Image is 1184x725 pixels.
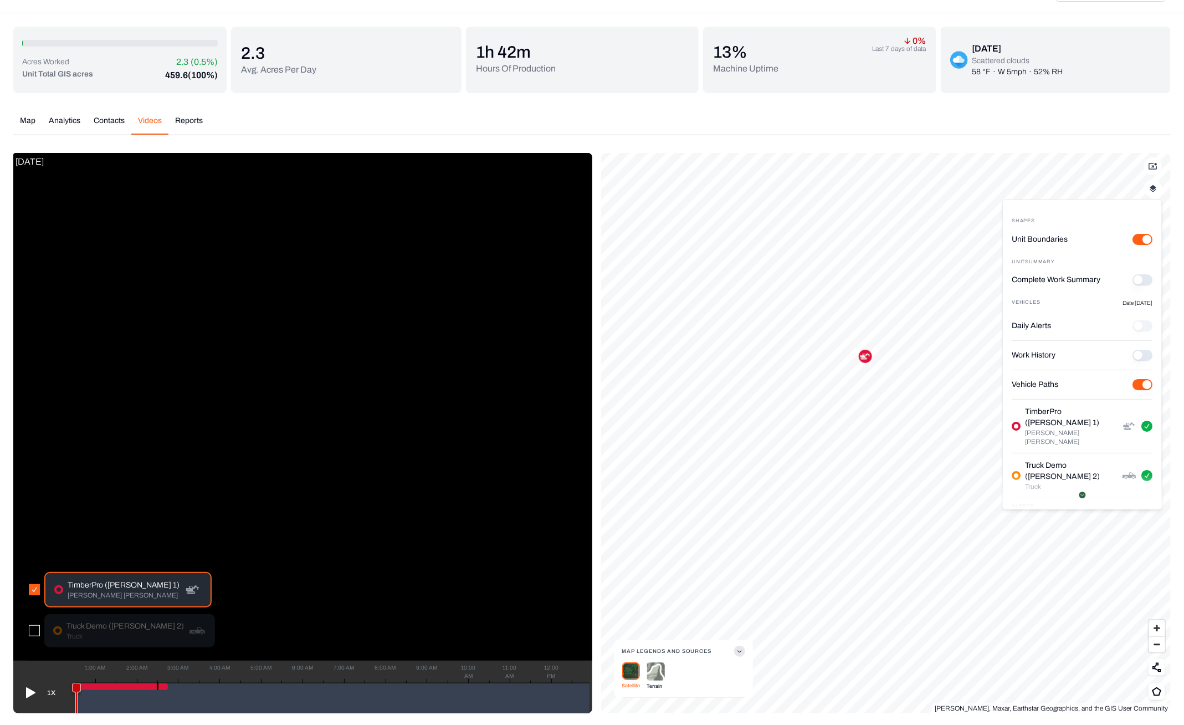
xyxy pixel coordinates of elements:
[622,640,745,662] button: Map Legends And Sources
[42,115,87,135] button: Analytics
[167,663,189,672] div: 3:00 AM
[84,663,106,672] div: 1:00 AM
[972,55,1063,67] p: Scattered clouds
[647,681,665,692] p: Terrain
[904,38,911,44] img: arrow
[375,663,396,672] div: 8:00 AM
[972,67,991,78] p: 58 °F
[1012,299,1041,307] p: Vehicles
[476,42,556,62] p: 1h 42m
[165,69,218,82] p: 459.6 (100%)
[292,663,314,672] div: 6:00 AM
[622,680,640,691] p: Satellite
[1034,67,1063,78] p: 52% RH
[1149,620,1165,636] button: Zoom in
[1150,185,1157,192] img: layerIcon
[1012,234,1068,245] label: Unit Boundaries
[1029,67,1032,78] p: ·
[176,55,188,69] p: 2.3
[499,663,521,680] div: 11:00 AM
[126,663,147,672] div: 2:00 AM
[333,663,355,672] div: 7:00 AM
[1012,320,1052,331] label: Daily Alerts
[22,57,69,68] p: Acres Worked
[416,663,438,672] div: 9:00 AM
[713,42,778,62] p: 13 %
[622,662,640,680] img: satellite-Cr99QJ9J.png
[1012,258,1153,266] div: Unit Summary
[873,44,926,53] p: Last 7 days of data
[1026,460,1122,482] p: Truck Demo ([PERSON_NAME] 2)
[972,42,1063,55] div: [DATE]
[87,115,131,135] button: Contacts
[168,115,209,135] button: Reports
[1012,274,1101,285] label: Complete Work Summary
[458,663,479,680] div: 10:00 AM
[1012,379,1059,390] label: Vehicle Paths
[713,62,778,75] p: Machine Uptime
[1012,217,1153,225] div: Shapes
[22,69,93,82] p: Unit Total GIS acres
[131,115,168,135] button: Videos
[647,662,665,681] img: terrain-DjdIGjrG.png
[950,51,968,69] img: scattered-clouds-D55uKDek.png
[1149,636,1165,652] button: Zoom out
[40,684,62,702] button: 1X
[68,591,180,600] p: [PERSON_NAME] [PERSON_NAME]
[1026,428,1122,446] p: [PERSON_NAME] [PERSON_NAME]
[476,62,556,75] p: Hours Of Production
[209,663,230,672] div: 4:00 AM
[1123,299,1153,307] p: Date [DATE]
[1012,350,1056,361] label: Work History
[250,663,272,672] div: 5:00 AM
[241,43,316,63] p: 2.3
[998,67,1027,78] p: W 5mph
[66,632,184,641] p: Truck
[993,67,996,78] p: ·
[68,580,180,591] p: TimberPro ([PERSON_NAME] 1)
[932,703,1171,713] div: [PERSON_NAME], Maxar, Earthstar Geographics, and the GIS User Community
[541,663,562,680] div: 12:00 PM
[601,153,1171,713] canvas: Map
[622,662,745,697] div: Map Legends And Sources
[13,115,42,135] button: Map
[191,55,218,69] p: (0.5%)
[241,63,316,76] p: Avg. Acres Per Day
[66,621,184,632] p: Truck Demo ([PERSON_NAME] 2)
[1026,406,1122,428] p: TimberPro ([PERSON_NAME] 1)
[904,38,926,44] p: 0 %
[13,153,46,171] p: [DATE]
